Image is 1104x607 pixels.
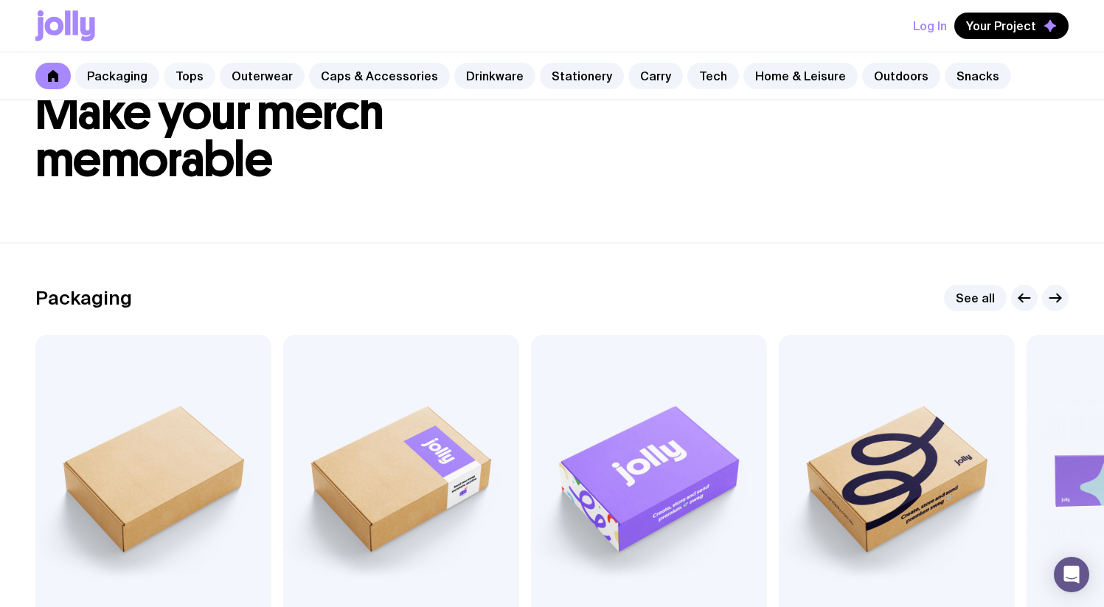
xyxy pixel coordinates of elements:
span: Make your merch memorable [35,83,384,189]
h2: Packaging [35,287,132,309]
a: See all [944,285,1007,311]
a: Tops [164,63,215,89]
div: Open Intercom Messenger [1054,557,1089,592]
a: Tech [687,63,739,89]
button: Log In [913,13,947,39]
a: Packaging [75,63,159,89]
a: Drinkware [454,63,535,89]
a: Outdoors [862,63,940,89]
a: Home & Leisure [743,63,858,89]
span: Your Project [966,18,1036,33]
a: Outerwear [220,63,305,89]
a: Stationery [540,63,624,89]
a: Snacks [945,63,1011,89]
button: Your Project [954,13,1069,39]
a: Carry [628,63,683,89]
a: Caps & Accessories [309,63,450,89]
